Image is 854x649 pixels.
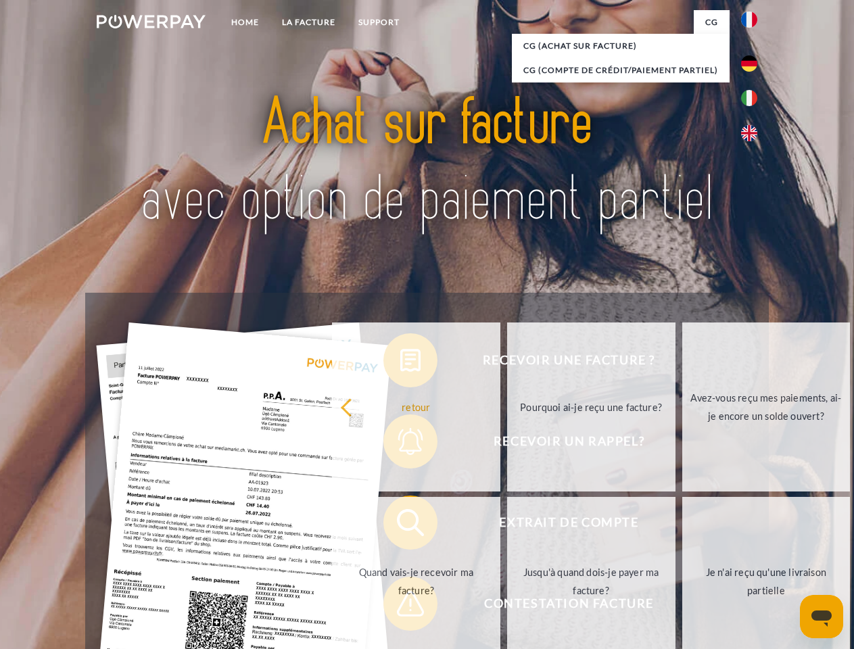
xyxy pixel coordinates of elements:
a: CG (achat sur facture) [512,34,730,58]
div: Je n'ai reçu qu'une livraison partielle [690,563,843,600]
img: logo-powerpay-white.svg [97,15,206,28]
a: CG [694,10,730,34]
a: Avez-vous reçu mes paiements, ai-je encore un solde ouvert? [682,322,851,491]
a: CG (Compte de crédit/paiement partiel) [512,58,730,82]
a: LA FACTURE [270,10,347,34]
a: Support [347,10,411,34]
div: Quand vais-je recevoir ma facture? [340,563,492,600]
img: title-powerpay_fr.svg [129,65,725,259]
img: it [741,90,757,106]
iframe: Bouton de lancement de la fenêtre de messagerie [800,595,843,638]
img: en [741,125,757,141]
img: de [741,55,757,72]
a: Home [220,10,270,34]
div: Pourquoi ai-je reçu une facture? [515,398,667,416]
div: retour [340,398,492,416]
div: Jusqu'à quand dois-je payer ma facture? [515,563,667,600]
div: Avez-vous reçu mes paiements, ai-je encore un solde ouvert? [690,389,843,425]
img: fr [741,11,757,28]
